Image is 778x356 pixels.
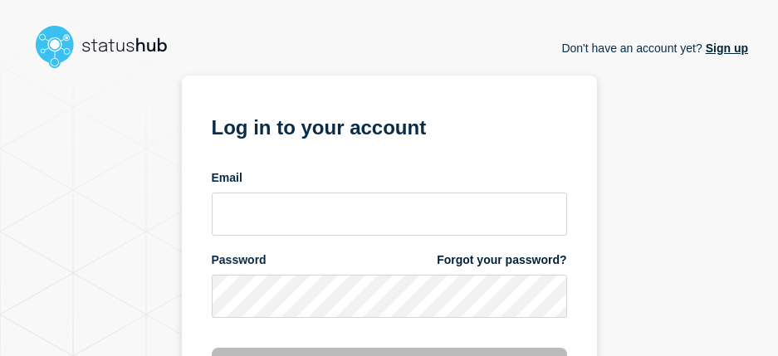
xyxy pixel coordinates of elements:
a: Forgot your password? [437,252,566,268]
span: Email [212,170,242,186]
p: Don't have an account yet? [561,28,748,68]
h1: Log in to your account [212,110,567,141]
img: StatusHub logo [30,20,188,73]
input: password input [212,275,567,318]
a: Sign up [702,41,748,55]
input: email input [212,193,567,236]
span: Password [212,252,267,268]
